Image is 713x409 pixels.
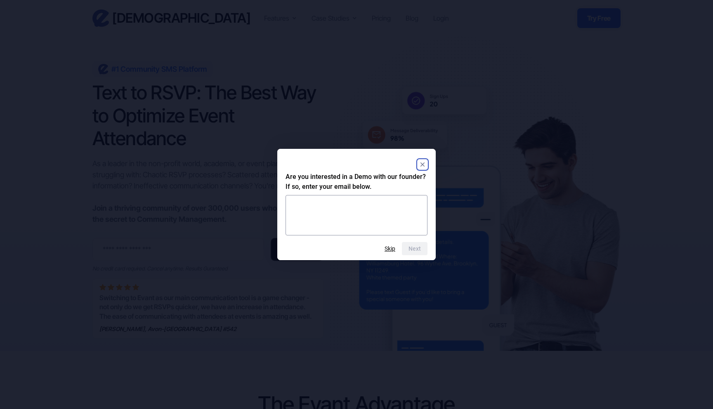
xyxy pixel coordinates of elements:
textarea: Are you interested in a Demo with our founder? If so, enter your email below. [286,195,427,235]
button: Skip [385,245,395,252]
h2: Are you interested in a Demo with our founder? If so, enter your email below. [286,172,427,192]
dialog: Are you interested in a Demo with our founder? If so, enter your email below. [277,149,436,260]
button: Close [418,160,427,169]
button: Next question [402,242,427,255]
